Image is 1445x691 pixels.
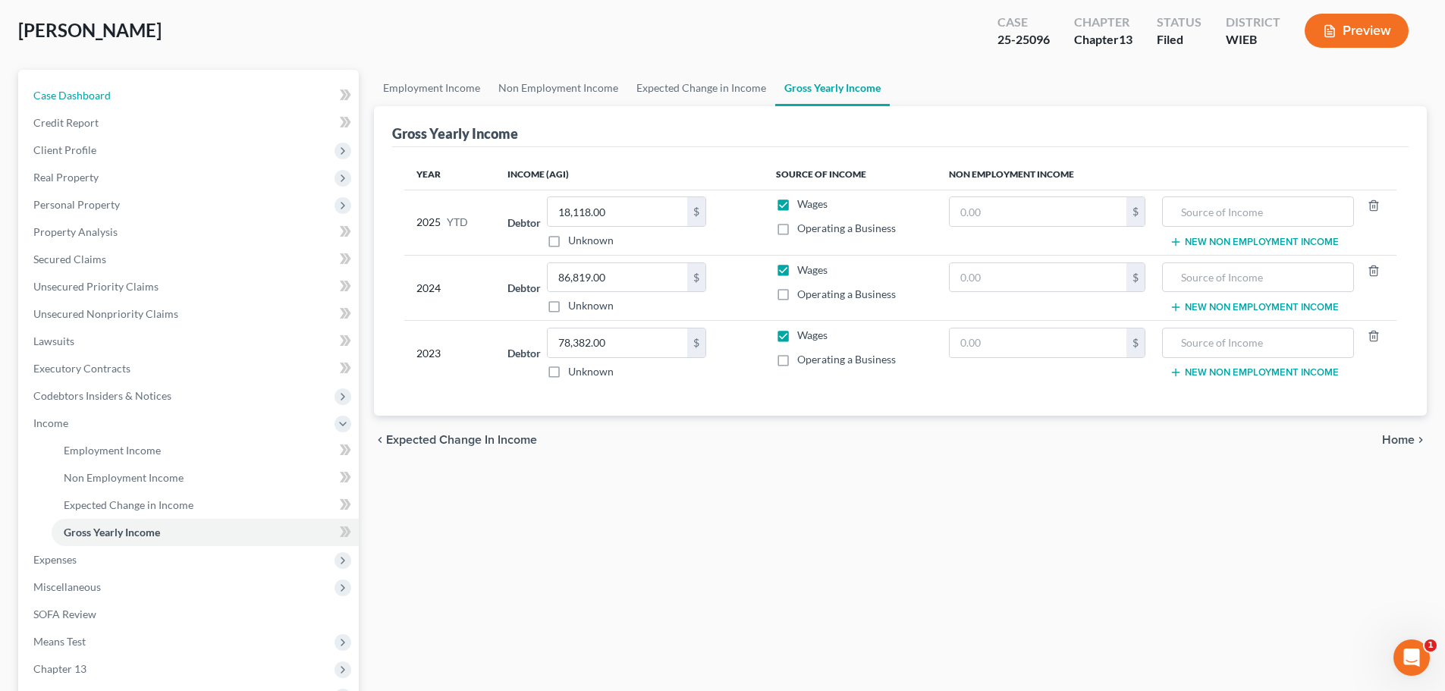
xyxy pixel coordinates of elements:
[495,159,763,190] th: Income (AGI)
[1126,263,1145,292] div: $
[507,280,541,296] label: Debtor
[33,580,101,593] span: Miscellaneous
[937,159,1396,190] th: Non Employment Income
[21,355,359,382] a: Executory Contracts
[775,70,890,106] a: Gross Yearly Income
[33,253,106,265] span: Secured Claims
[797,328,828,341] span: Wages
[1382,434,1415,446] span: Home
[64,526,160,539] span: Gross Yearly Income
[507,345,541,361] label: Debtor
[797,263,828,276] span: Wages
[416,328,483,379] div: 2023
[1170,328,1345,357] input: Source of Income
[52,464,359,492] a: Non Employment Income
[52,519,359,546] a: Gross Yearly Income
[33,225,118,238] span: Property Analysis
[489,70,627,106] a: Non Employment Income
[950,197,1126,226] input: 0.00
[548,328,687,357] input: 0.00
[1415,434,1427,446] i: chevron_right
[1305,14,1409,48] button: Preview
[687,328,705,357] div: $
[1170,366,1339,378] button: New Non Employment Income
[1119,32,1132,46] span: 13
[21,82,359,109] a: Case Dashboard
[33,116,99,129] span: Credit Report
[627,70,775,106] a: Expected Change in Income
[1226,31,1280,49] div: WIEB
[33,280,159,293] span: Unsecured Priority Claims
[416,262,483,314] div: 2024
[1393,639,1430,676] iframe: Intercom live chat
[18,19,162,41] span: [PERSON_NAME]
[392,124,518,143] div: Gross Yearly Income
[33,608,96,620] span: SOFA Review
[33,389,171,402] span: Codebtors Insiders & Notices
[687,263,705,292] div: $
[33,307,178,320] span: Unsecured Nonpriority Claims
[950,263,1126,292] input: 0.00
[52,492,359,519] a: Expected Change in Income
[1074,14,1132,31] div: Chapter
[52,437,359,464] a: Employment Income
[33,662,86,675] span: Chapter 13
[568,364,614,379] label: Unknown
[33,198,120,211] span: Personal Property
[568,298,614,313] label: Unknown
[1382,434,1427,446] button: Home chevron_right
[21,246,359,273] a: Secured Claims
[950,328,1126,357] input: 0.00
[1157,31,1202,49] div: Filed
[374,434,386,446] i: chevron_left
[33,335,74,347] span: Lawsuits
[507,215,541,231] label: Debtor
[1170,197,1345,226] input: Source of Income
[33,635,86,648] span: Means Test
[447,215,468,230] span: YTD
[997,31,1050,49] div: 25-25096
[33,89,111,102] span: Case Dashboard
[797,221,896,234] span: Operating a Business
[1170,236,1339,248] button: New Non Employment Income
[386,434,537,446] span: Expected Change in Income
[33,143,96,156] span: Client Profile
[374,70,489,106] a: Employment Income
[21,328,359,355] a: Lawsuits
[21,300,359,328] a: Unsecured Nonpriority Claims
[33,416,68,429] span: Income
[1157,14,1202,31] div: Status
[21,601,359,628] a: SOFA Review
[21,109,359,137] a: Credit Report
[1170,263,1345,292] input: Source of Income
[416,196,483,248] div: 2025
[764,159,937,190] th: Source of Income
[64,471,184,484] span: Non Employment Income
[548,263,687,292] input: 0.00
[21,273,359,300] a: Unsecured Priority Claims
[64,444,161,457] span: Employment Income
[33,553,77,566] span: Expenses
[1425,639,1437,652] span: 1
[33,362,130,375] span: Executory Contracts
[374,434,537,446] button: chevron_left Expected Change in Income
[797,287,896,300] span: Operating a Business
[797,197,828,210] span: Wages
[21,218,359,246] a: Property Analysis
[1170,301,1339,313] button: New Non Employment Income
[997,14,1050,31] div: Case
[404,159,495,190] th: Year
[1126,197,1145,226] div: $
[64,498,193,511] span: Expected Change in Income
[548,197,687,226] input: 0.00
[1074,31,1132,49] div: Chapter
[1226,14,1280,31] div: District
[1126,328,1145,357] div: $
[797,353,896,366] span: Operating a Business
[568,233,614,248] label: Unknown
[687,197,705,226] div: $
[33,171,99,184] span: Real Property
